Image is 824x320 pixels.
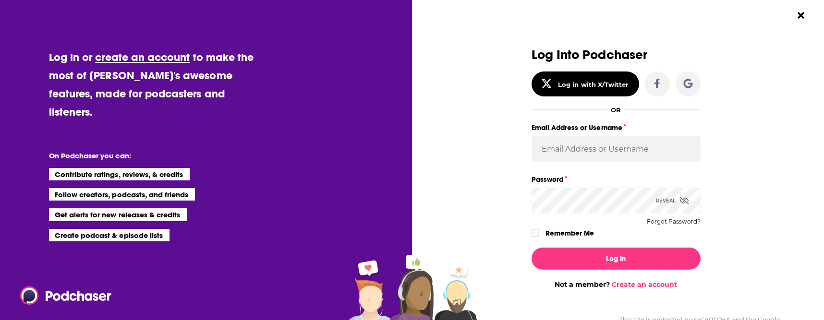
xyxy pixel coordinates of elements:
label: Remember Me [545,227,594,239]
li: Create podcast & episode lists [49,229,170,241]
label: Password [532,173,701,186]
div: Reveal [656,188,689,213]
img: Podchaser - Follow, Share and Rate Podcasts [20,286,112,305]
li: On Podchaser you can: [49,151,241,160]
a: create an account [95,50,190,64]
div: OR [611,106,621,114]
button: Close Button [792,6,810,24]
li: Contribute ratings, reviews, & credits [49,168,190,180]
div: Not a member? [532,280,701,289]
button: Log in with X/Twitter [532,71,639,96]
div: Log in with X/Twitter [558,81,629,88]
button: Forgot Password? [647,218,701,225]
label: Email Address or Username [532,121,701,134]
button: Log In [532,248,701,270]
li: Follow creators, podcasts, and friends [49,188,195,201]
a: Create an account [612,280,677,289]
li: Get alerts for new releases & credits [49,208,187,221]
input: Email Address or Username [532,136,701,162]
a: Podchaser - Follow, Share and Rate Podcasts [20,286,105,305]
h3: Log Into Podchaser [532,48,701,62]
